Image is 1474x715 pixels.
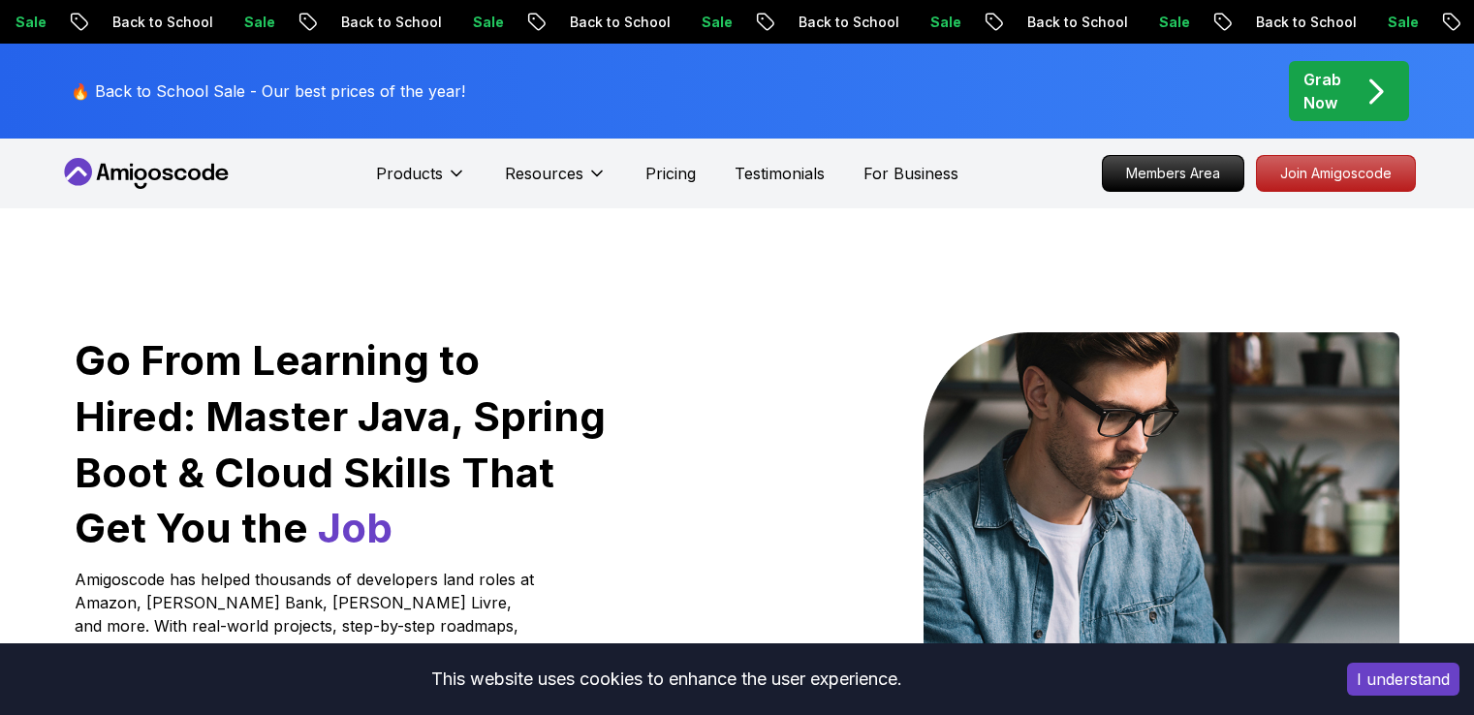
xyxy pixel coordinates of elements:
p: Sale [914,13,976,32]
p: Sale [1143,13,1205,32]
a: Members Area [1102,155,1244,192]
a: Join Amigoscode [1256,155,1416,192]
p: Sale [1371,13,1433,32]
span: Job [318,503,392,552]
p: Back to School [782,13,914,32]
button: Accept cookies [1347,663,1459,696]
p: 🔥 Back to School Sale - Our best prices of the year! [71,79,465,103]
h1: Go From Learning to Hired: Master Java, Spring Boot & Cloud Skills That Get You the [75,332,609,556]
a: Testimonials [735,162,825,185]
a: For Business [863,162,958,185]
p: Sale [228,13,290,32]
button: Resources [505,162,607,201]
div: This website uses cookies to enhance the user experience. [15,658,1318,700]
p: Back to School [1011,13,1143,32]
p: Join Amigoscode [1257,156,1415,191]
button: Products [376,162,466,201]
p: Products [376,162,443,185]
p: Members Area [1103,156,1243,191]
p: Sale [456,13,518,32]
p: Back to School [325,13,456,32]
p: Back to School [96,13,228,32]
p: Amigoscode has helped thousands of developers land roles at Amazon, [PERSON_NAME] Bank, [PERSON_N... [75,568,540,684]
p: Back to School [553,13,685,32]
p: Resources [505,162,583,185]
p: Grab Now [1303,68,1341,114]
a: Pricing [645,162,696,185]
p: Back to School [1239,13,1371,32]
p: Sale [685,13,747,32]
